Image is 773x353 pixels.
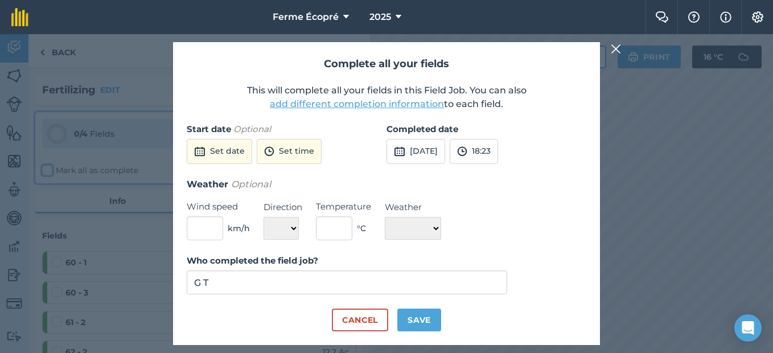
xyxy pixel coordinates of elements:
[397,309,441,331] button: Save
[655,11,669,23] img: Two speech bubbles overlapping with the left bubble in the forefront
[187,139,252,164] button: Set date
[233,124,271,134] em: Optional
[369,10,391,24] span: 2025
[187,84,586,111] p: This will complete all your fields in this Field Job. You can also to each field.
[332,309,388,331] button: Cancel
[720,10,731,24] img: svg+xml;base64,PHN2ZyB4bWxucz0iaHR0cDovL3d3dy53My5vcmcvMjAwMC9zdmciIHdpZHRoPSIxNyIgaGVpZ2h0PSIxNy...
[457,145,467,158] img: svg+xml;base64,PD94bWwgdmVyc2lvbj0iMS4wIiBlbmNvZGluZz0idXRmLTgiPz4KPCEtLSBHZW5lcmF0b3I6IEFkb2JlIE...
[357,222,366,235] span: ° C
[11,8,28,26] img: fieldmargin Logo
[187,200,250,214] label: Wind speed
[187,56,586,72] h2: Complete all your fields
[194,145,205,158] img: svg+xml;base64,PD94bWwgdmVyc2lvbj0iMS4wIiBlbmNvZGluZz0idXRmLTgiPz4KPCEtLSBHZW5lcmF0b3I6IEFkb2JlIE...
[687,11,701,23] img: A question mark icon
[611,42,621,56] img: svg+xml;base64,PHN2ZyB4bWxucz0iaHR0cDovL3d3dy53My5vcmcvMjAwMC9zdmciIHdpZHRoPSIyMiIgaGVpZ2h0PSIzMC...
[385,200,441,214] label: Weather
[751,11,764,23] img: A cog icon
[386,139,445,164] button: [DATE]
[231,179,271,190] em: Optional
[734,314,762,342] div: Open Intercom Messenger
[316,200,371,214] label: Temperature
[257,139,322,164] button: Set time
[264,200,302,214] label: Direction
[450,139,498,164] button: 18:23
[270,97,444,111] button: add different completion information
[187,124,231,134] strong: Start date
[386,124,458,134] strong: Completed date
[187,177,586,192] h3: Weather
[273,10,339,24] span: Ferme Écopré
[187,255,318,266] strong: Who completed the field job?
[228,222,250,235] span: km/h
[264,145,274,158] img: svg+xml;base64,PD94bWwgdmVyc2lvbj0iMS4wIiBlbmNvZGluZz0idXRmLTgiPz4KPCEtLSBHZW5lcmF0b3I6IEFkb2JlIE...
[394,145,405,158] img: svg+xml;base64,PD94bWwgdmVyc2lvbj0iMS4wIiBlbmNvZGluZz0idXRmLTgiPz4KPCEtLSBHZW5lcmF0b3I6IEFkb2JlIE...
